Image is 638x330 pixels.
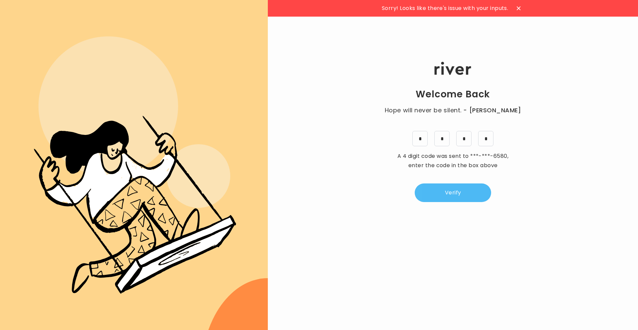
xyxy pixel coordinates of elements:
input: 4 [478,131,493,146]
span: - [PERSON_NAME] [463,106,521,115]
input: 2 [412,131,428,146]
h1: Welcome Back [416,88,490,100]
button: Verify [415,183,491,202]
span: A 4 digit code was sent to , enter the code in the box above [397,152,508,169]
input: 2 [456,131,472,146]
p: Hope will never be silent. [378,106,528,115]
input: 9 [434,131,450,146]
span: Sorry! Looks like there's issue with your inputs. [382,4,508,13]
